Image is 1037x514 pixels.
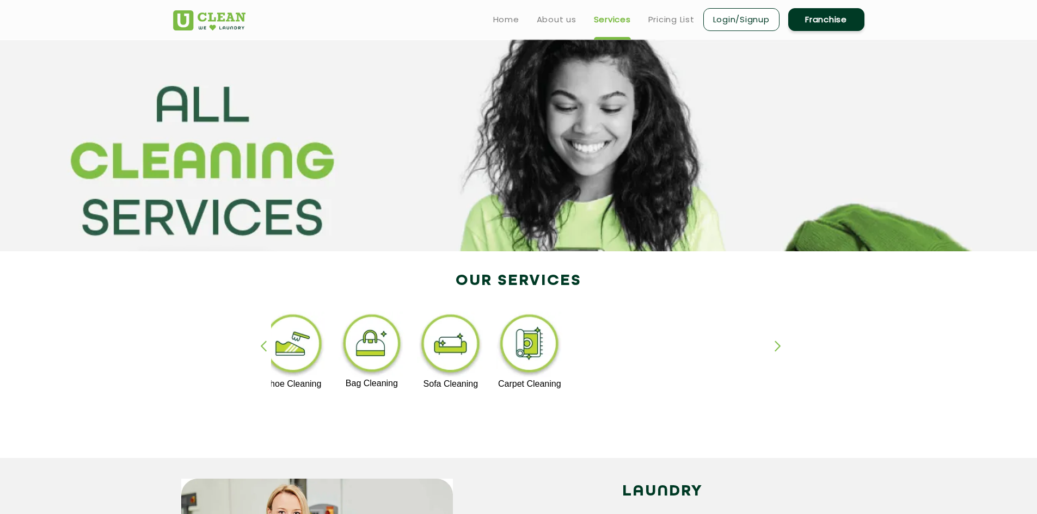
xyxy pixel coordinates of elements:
[469,479,856,505] h2: LAUNDRY
[417,379,484,389] p: Sofa Cleaning
[788,8,864,31] a: Franchise
[493,13,519,26] a: Home
[537,13,576,26] a: About us
[339,379,406,388] p: Bag Cleaning
[703,8,780,31] a: Login/Signup
[648,13,695,26] a: Pricing List
[260,379,327,389] p: Shoe Cleaning
[339,312,406,379] img: bag_cleaning_11zon.webp
[260,312,327,379] img: shoe_cleaning_11zon.webp
[173,10,246,30] img: UClean Laundry and Dry Cleaning
[594,13,631,26] a: Services
[417,312,484,379] img: sofa_cleaning_11zon.webp
[496,379,563,389] p: Carpet Cleaning
[496,312,563,379] img: carpet_cleaning_11zon.webp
